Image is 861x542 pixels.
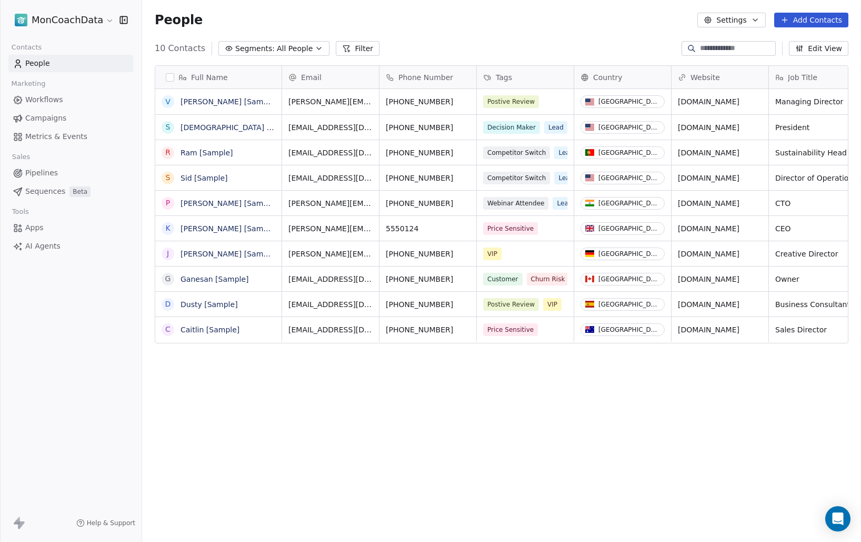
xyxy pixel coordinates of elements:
[288,198,373,209] span: [PERSON_NAME][EMAIL_ADDRESS][DOMAIN_NAME]
[277,43,313,54] span: All People
[775,299,859,310] span: Business Consultant
[181,149,233,157] a: Ram [Sample]
[288,223,373,234] span: [PERSON_NAME][EMAIL_ADDRESS][DOMAIN_NAME]
[775,122,859,133] span: President
[598,250,660,258] div: [GEOGRAPHIC_DATA]
[598,98,660,105] div: [GEOGRAPHIC_DATA]
[678,300,739,309] a: [DOMAIN_NAME]
[288,324,373,335] span: [EMAIL_ADDRESS][DOMAIN_NAME]
[288,122,373,133] span: [EMAIL_ADDRESS][DOMAIN_NAME]
[167,248,169,259] div: J
[13,11,112,29] button: MonCoachData
[379,66,476,88] div: Phone Number
[678,224,739,233] a: [DOMAIN_NAME]
[386,274,470,284] span: [PHONE_NUMBER]
[386,299,470,310] span: [PHONE_NUMBER]
[181,123,300,132] a: [DEMOGRAPHIC_DATA] [Sample]
[32,13,103,27] span: MonCoachData
[598,174,660,182] div: [GEOGRAPHIC_DATA]
[25,58,50,69] span: People
[87,519,135,527] span: Help & Support
[288,274,373,284] span: [EMAIL_ADDRESS][DOMAIN_NAME]
[282,66,379,88] div: Email
[155,12,203,28] span: People
[477,66,574,88] div: Tags
[165,223,170,234] div: K
[775,249,859,259] span: Creative Director
[166,198,170,209] div: P
[775,198,859,209] span: CTO
[678,174,739,182] a: [DOMAIN_NAME]
[788,72,817,83] span: Job Title
[483,95,539,108] span: Postive Review
[483,222,538,235] span: Price Sensitive
[496,72,512,83] span: Tags
[678,149,739,157] a: [DOMAIN_NAME]
[672,66,768,88] div: Website
[386,96,470,107] span: [PHONE_NUMBER]
[598,326,660,333] div: [GEOGRAPHIC_DATA]
[7,204,33,220] span: Tools
[181,300,238,309] a: Dusty [Sample]
[775,274,859,284] span: Owner
[386,223,470,234] span: 5550124
[165,96,171,107] div: V
[165,147,171,158] div: R
[288,147,373,158] span: [EMAIL_ADDRESS][DOMAIN_NAME]
[543,298,562,311] span: VIP
[386,147,470,158] span: [PHONE_NUMBER]
[775,173,859,183] span: Director of Operations
[398,72,453,83] span: Phone Number
[598,149,660,156] div: [GEOGRAPHIC_DATA]
[593,72,623,83] span: Country
[678,326,739,334] a: [DOMAIN_NAME]
[483,197,548,210] span: Webinar Attendee
[483,172,550,184] span: Competitor Switch
[25,94,63,105] span: Workflows
[544,121,568,134] span: Lead
[69,186,91,197] span: Beta
[483,273,523,285] span: Customer
[483,121,540,134] span: Decision Maker
[288,96,373,107] span: [PERSON_NAME][EMAIL_ADDRESS][DOMAIN_NAME]
[386,122,470,133] span: [PHONE_NUMBER]
[181,326,239,334] a: Caitlin [Sample]
[25,113,66,124] span: Campaigns
[554,172,578,184] span: Lead
[690,72,720,83] span: Website
[678,123,739,132] a: [DOMAIN_NAME]
[825,506,850,531] div: Open Intercom Messenger
[7,76,50,92] span: Marketing
[15,14,27,26] img: MonCoachData-10.png
[483,298,539,311] span: Postive Review
[7,149,35,165] span: Sales
[598,301,660,308] div: [GEOGRAPHIC_DATA]
[386,198,470,209] span: [PHONE_NUMBER]
[774,13,848,27] button: Add Contacts
[76,519,135,527] a: Help & Support
[678,199,739,208] a: [DOMAIN_NAME]
[181,174,228,182] a: Sid [Sample]
[25,241,61,252] span: AI Agents
[25,222,44,233] span: Apps
[191,72,228,83] span: Full Name
[288,173,373,183] span: [EMAIL_ADDRESS][DOMAIN_NAME]
[165,273,171,284] div: G
[8,110,133,127] a: Campaigns
[288,249,373,259] span: [PERSON_NAME][EMAIL_ADDRESS][DOMAIN_NAME]
[288,299,373,310] span: [EMAIL_ADDRESS][DOMAIN_NAME]
[775,223,859,234] span: CEO
[7,40,46,55] span: Contacts
[235,43,275,54] span: Segments:
[775,324,859,335] span: Sales Director
[301,72,322,83] span: Email
[554,146,578,159] span: Lead
[775,96,859,107] span: Managing Director
[25,186,65,197] span: Sequences
[166,172,171,183] div: S
[181,250,277,258] a: [PERSON_NAME] [Sample]
[8,164,133,182] a: Pipelines
[598,200,660,207] div: [GEOGRAPHIC_DATA]
[483,323,538,336] span: Price Sensitive
[25,167,58,179] span: Pipelines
